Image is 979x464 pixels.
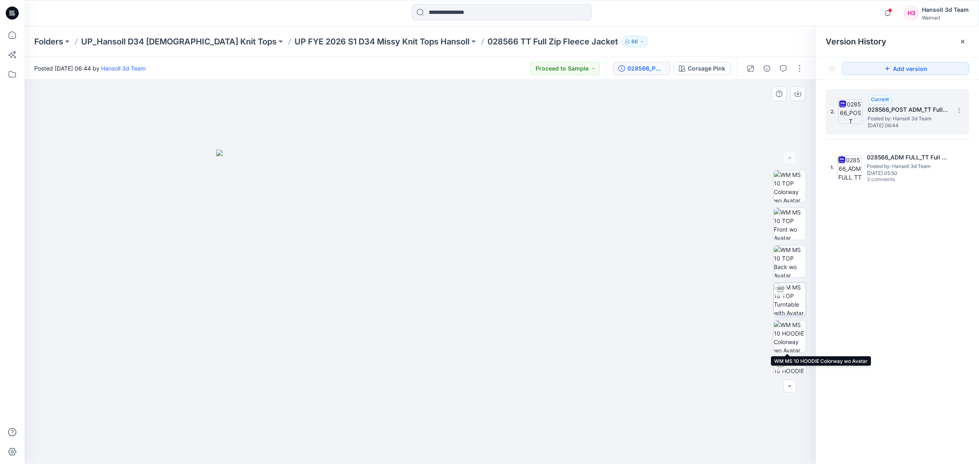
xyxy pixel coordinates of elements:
div: Hansoll 3d Team [922,5,969,15]
span: Posted by: Hansoll 3d Team [867,162,948,170]
a: UP FYE 2026 S1 D34 Missy Knit Tops Hansoll [295,36,470,47]
a: UP_Hansoll D34 [DEMOGRAPHIC_DATA] Knit Tops [81,36,277,47]
button: Details [760,62,773,75]
a: Folders [34,36,63,47]
img: WM MS 10 HOODIE Colorway wo Avatar [774,320,806,352]
button: Corsage Pink [673,62,731,75]
span: Posted by: Hansoll 3d Team [868,115,949,123]
div: Corsage Pink [688,64,725,73]
h5: 028566_POST ADM_TT Full Zip Fleece [868,105,949,115]
img: 028566_ADM FULL_TT Full Zip Fleece Jacket [837,155,862,180]
img: WM MS 10 TOP Front wo Avatar [774,208,806,240]
p: 028566 TT Full Zip Fleece Jacket [487,36,618,47]
button: Add version [842,62,969,75]
button: Close [959,38,966,45]
img: eyJhbGciOiJIUzI1NiIsImtpZCI6IjAiLCJzbHQiOiJzZXMiLCJ0eXAiOiJKV1QifQ.eyJkYXRhIjp7InR5cGUiOiJzdG9yYW... [216,150,624,464]
img: WM MS 10 TOP Colorway wo Avatar [774,170,806,202]
img: WM MS 10 TOP Turntable with Avatar [774,283,806,315]
div: 028566_POST ADM_TT Full Zip Fleece [627,64,665,73]
button: Show Hidden Versions [826,62,839,75]
img: 028566_POST ADM_TT Full Zip Fleece [838,99,863,124]
p: 66 [631,37,638,46]
button: 028566_POST ADM_TT Full Zip Fleece [613,62,670,75]
span: [DATE] 05:50 [867,170,948,176]
button: 66 [621,36,648,47]
img: WM MS 10 HOODIE Turntable with Avatar [774,358,806,390]
h5: 028566_ADM FULL_TT Full Zip Fleece Jacket [867,152,948,162]
span: Version History [826,37,886,46]
span: [DATE] 06:44 [868,123,949,128]
a: Hansoll 3d Team [101,65,146,72]
span: Current [871,96,889,102]
span: 3 comments [867,177,924,183]
img: WM MS 10 TOP Back wo Avatar [774,245,806,277]
span: Posted [DATE] 06:44 by [34,64,146,73]
div: Walmart [922,15,969,21]
span: 1. [831,164,834,171]
span: 2. [831,108,835,115]
div: H3 [904,6,919,20]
